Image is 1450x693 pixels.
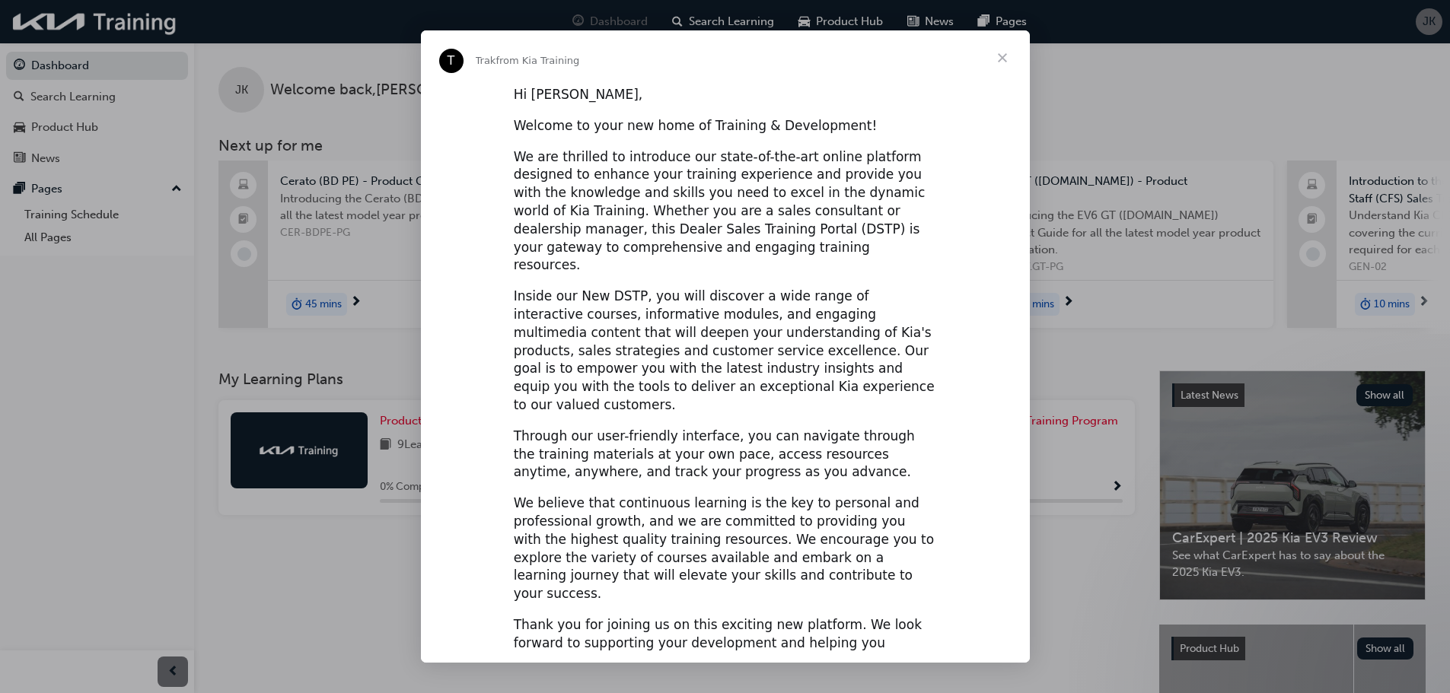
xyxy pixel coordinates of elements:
div: We believe that continuous learning is the key to personal and professional growth, and we are co... [514,494,937,603]
div: Thank you for joining us on this exciting new platform. We look forward to supporting your develo... [514,616,937,670]
div: Inside our New DSTP, you will discover a wide range of interactive courses, informative modules, ... [514,288,937,415]
span: Trak [476,55,496,66]
div: Through our user-friendly interface, you can navigate through the training materials at your own ... [514,428,937,482]
div: Welcome to your new home of Training & Development! [514,117,937,135]
div: Profile image for Trak [439,49,464,73]
span: Close [975,30,1030,85]
span: from Kia Training [496,55,579,66]
div: We are thrilled to introduce our state-of-the-art online platform designed to enhance your traini... [514,148,937,275]
div: Hi [PERSON_NAME], [514,86,937,104]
